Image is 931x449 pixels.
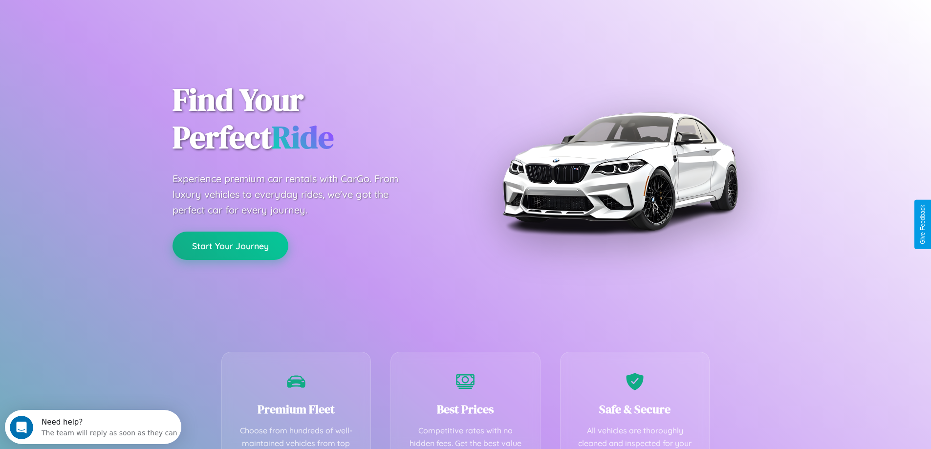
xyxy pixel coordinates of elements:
button: Start Your Journey [173,232,288,260]
iframe: Intercom live chat [10,416,33,439]
iframe: Intercom live chat discovery launcher [5,410,181,444]
h3: Best Prices [406,401,525,417]
div: Open Intercom Messenger [4,4,182,31]
div: The team will reply as soon as they can [37,16,173,26]
div: Need help? [37,8,173,16]
div: Give Feedback [919,205,926,244]
h3: Safe & Secure [575,401,695,417]
h1: Find Your Perfect [173,81,451,156]
span: Ride [272,116,334,158]
img: Premium BMW car rental vehicle [498,49,742,293]
p: Experience premium car rentals with CarGo. From luxury vehicles to everyday rides, we've got the ... [173,171,417,218]
h3: Premium Fleet [237,401,356,417]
